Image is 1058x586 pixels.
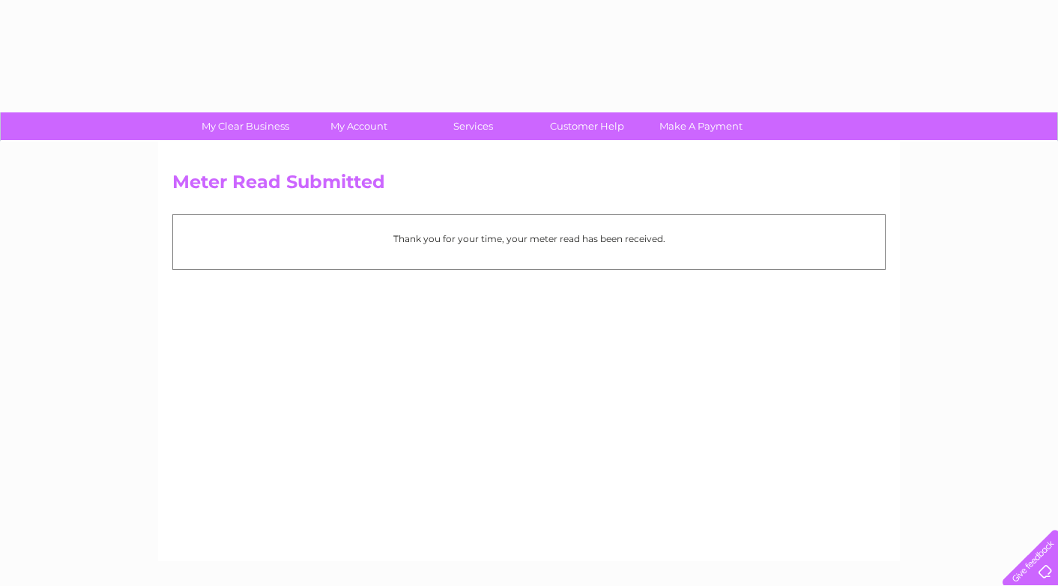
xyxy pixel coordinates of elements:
[639,112,763,140] a: Make A Payment
[297,112,421,140] a: My Account
[181,232,877,246] p: Thank you for your time, your meter read has been received.
[184,112,307,140] a: My Clear Business
[525,112,649,140] a: Customer Help
[172,172,886,200] h2: Meter Read Submitted
[411,112,535,140] a: Services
